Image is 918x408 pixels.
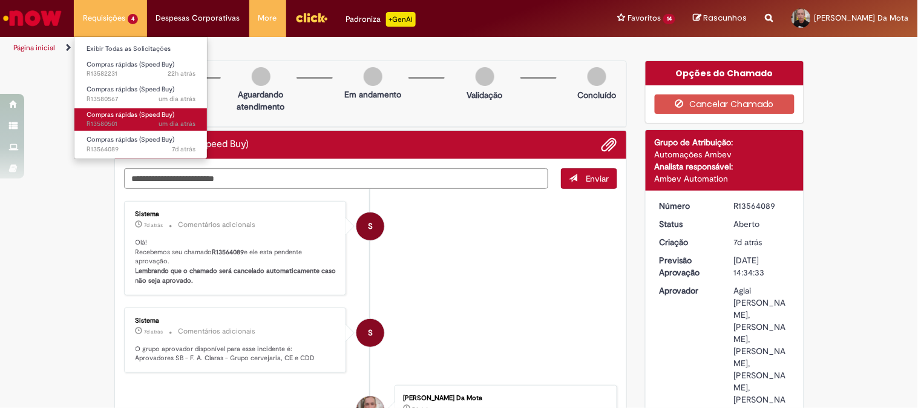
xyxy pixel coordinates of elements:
p: Validação [467,89,503,101]
div: System [356,212,384,240]
span: Enviar [586,173,609,184]
span: Compras rápidas (Speed Buy) [87,60,174,69]
small: Comentários adicionais [179,326,256,337]
img: img-circle-grey.png [364,67,382,86]
img: click_logo_yellow_360x200.png [295,8,328,27]
span: Compras rápidas (Speed Buy) [87,135,174,144]
div: Ambev Automation [655,173,795,185]
span: Despesas Corporativas [156,12,240,24]
span: Compras rápidas (Speed Buy) [87,110,174,119]
dt: Aprovador [651,285,725,297]
span: 14 [663,14,675,24]
span: [PERSON_NAME] Da Mota [815,13,909,23]
span: Rascunhos [704,12,747,24]
a: Rascunhos [693,13,747,24]
dt: Previsão Aprovação [651,254,725,278]
div: Aberto [734,218,790,230]
p: Concluído [577,89,616,101]
small: Comentários adicionais [179,220,256,230]
div: Grupo de Atribuição: [655,136,795,148]
img: img-circle-grey.png [588,67,606,86]
div: 24/09/2025 16:34:33 [734,236,790,248]
span: 7d atrás [734,237,762,248]
span: 7d atrás [145,222,163,229]
ul: Trilhas de página [9,37,603,59]
button: Cancelar Chamado [655,94,795,114]
p: Em andamento [344,88,401,100]
button: Adicionar anexos [602,137,617,153]
div: Sistema [136,211,337,218]
a: Aberto R13580567 : Compras rápidas (Speed Buy) [74,83,208,105]
time: 30/09/2025 10:33:53 [159,119,195,128]
dt: Criação [651,236,725,248]
div: Automações Ambev [655,148,795,160]
span: Favoritos [628,12,661,24]
span: 22h atrás [168,69,195,78]
a: Exibir Todas as Solicitações [74,42,208,56]
span: S [368,318,373,347]
span: um dia atrás [159,94,195,104]
span: um dia atrás [159,119,195,128]
time: 24/09/2025 16:34:45 [145,222,163,229]
ul: Requisições [74,36,208,159]
div: Analista responsável: [655,160,795,173]
div: R13564089 [734,200,790,212]
a: Página inicial [13,43,55,53]
p: Aguardando atendimento [232,88,290,113]
img: ServiceNow [1,6,64,30]
dt: Número [651,200,725,212]
span: R13564089 [87,145,195,154]
time: 30/09/2025 10:41:51 [159,94,195,104]
div: Sistema [136,317,337,324]
a: Aberto R13580501 : Compras rápidas (Speed Buy) [74,108,208,131]
span: Requisições [83,12,125,24]
span: R13582231 [87,69,195,79]
span: 4 [128,14,138,24]
time: 24/09/2025 16:34:34 [172,145,195,154]
time: 24/09/2025 16:34:43 [145,328,163,335]
p: O grupo aprovador disponível para esse incidente é: Aprovadores SB - F. A. Claras - Grupo cerveja... [136,344,337,363]
textarea: Digite sua mensagem aqui... [124,168,549,189]
span: S [368,212,373,241]
a: Aberto R13582231 : Compras rápidas (Speed Buy) [74,58,208,81]
div: [DATE] 14:34:33 [734,254,790,278]
p: +GenAi [386,12,416,27]
img: img-circle-grey.png [252,67,270,86]
span: R13580567 [87,94,195,104]
span: Compras rápidas (Speed Buy) [87,85,174,94]
b: Lembrando que o chamado será cancelado automaticamente caso não seja aprovado. [136,266,338,285]
img: img-circle-grey.png [476,67,494,86]
span: R13580501 [87,119,195,129]
div: Opções do Chamado [646,61,804,85]
div: System [356,319,384,347]
a: Aberto R13564089 : Compras rápidas (Speed Buy) [74,133,208,156]
span: 7d atrás [145,328,163,335]
p: Olá! Recebemos seu chamado e ele esta pendente aprovação. [136,238,337,286]
b: R13564089 [212,248,244,257]
div: [PERSON_NAME] Da Mota [403,395,605,402]
dt: Status [651,218,725,230]
button: Enviar [561,168,617,189]
time: 24/09/2025 16:34:33 [734,237,762,248]
span: More [258,12,277,24]
time: 30/09/2025 15:15:28 [168,69,195,78]
span: 7d atrás [172,145,195,154]
div: Padroniza [346,12,416,27]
